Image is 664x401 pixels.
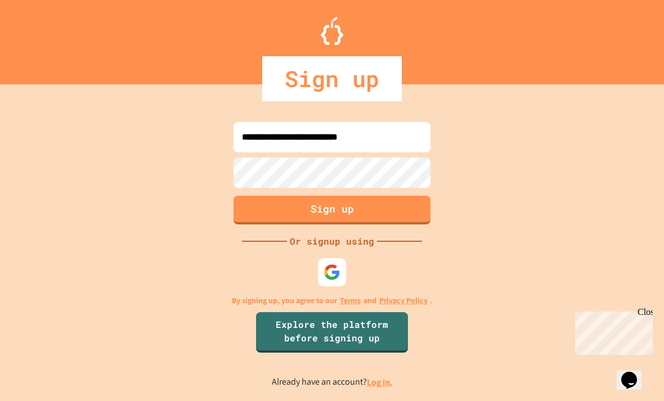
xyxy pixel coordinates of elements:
[272,375,393,389] p: Already have an account?
[379,295,428,307] a: Privacy Policy
[262,56,402,101] div: Sign up
[617,356,653,390] iframe: chat widget
[571,307,653,355] iframe: chat widget
[324,264,340,281] img: google-icon.svg
[232,295,433,307] p: By signing up, you agree to our and .
[5,4,78,71] div: Chat with us now!Close
[256,312,408,353] a: Explore the platform before signing up
[321,17,343,45] img: Logo.svg
[234,196,430,224] button: Sign up
[287,235,377,248] div: Or signup using
[340,295,361,307] a: Terms
[367,376,393,388] a: Log in.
